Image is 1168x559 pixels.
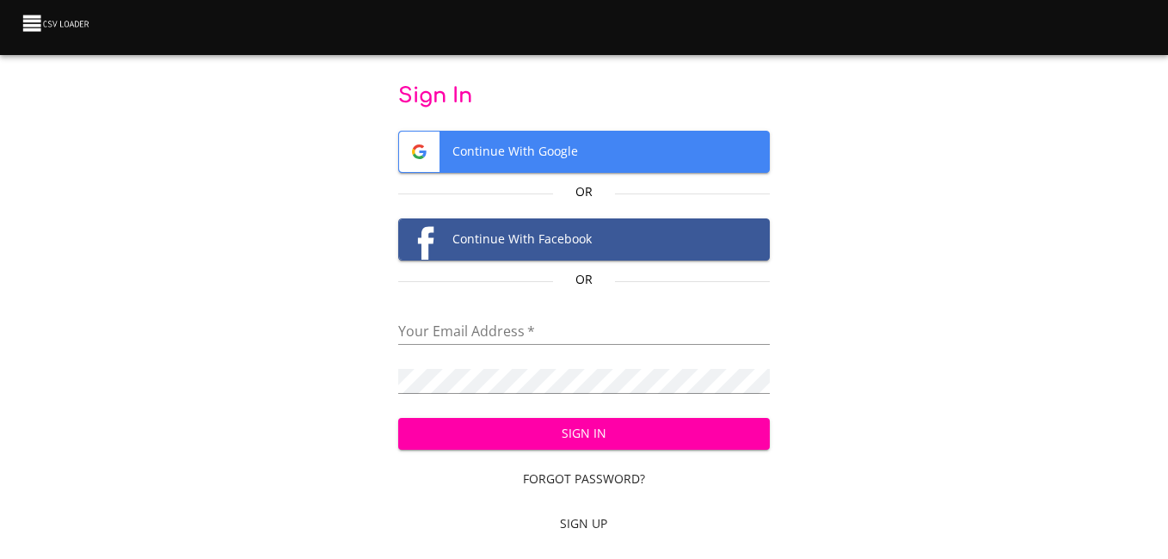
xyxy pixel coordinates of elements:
p: Sign In [398,83,769,110]
p: Or [553,183,615,200]
img: CSV Loader [21,11,93,35]
img: Facebook logo [399,219,440,260]
a: Forgot Password? [398,464,769,495]
span: Forgot Password? [405,469,762,490]
p: Or [553,271,615,288]
span: Sign Up [405,513,762,535]
img: Google logo [399,132,440,172]
a: Sign Up [398,508,769,540]
button: Sign In [398,418,769,450]
span: Continue With Google [399,132,768,172]
button: Facebook logoContinue With Facebook [398,218,769,261]
span: Sign In [412,423,755,445]
button: Google logoContinue With Google [398,131,769,173]
span: Continue With Facebook [399,219,768,260]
